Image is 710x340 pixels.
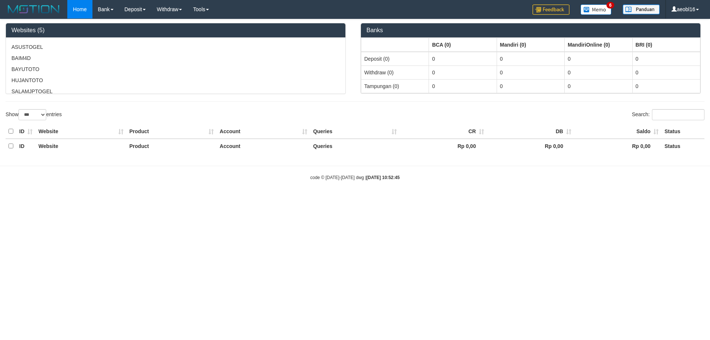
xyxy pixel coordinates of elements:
th: Account [217,139,310,153]
td: 0 [429,65,497,79]
p: HUJANTOTO [11,77,340,84]
th: Product [126,124,217,139]
th: Group: activate to sort column ascending [565,38,632,52]
th: Status [662,124,704,139]
img: MOTION_logo.png [6,4,62,15]
th: Website [35,124,126,139]
td: 0 [565,79,632,93]
input: Search: [652,109,704,120]
h3: Websites (5) [11,27,340,34]
td: Deposit (0) [361,52,429,66]
td: 0 [632,52,700,66]
td: 0 [565,52,632,66]
img: Feedback.jpg [532,4,569,15]
label: Show entries [6,109,62,120]
td: 0 [497,65,564,79]
select: Showentries [18,109,46,120]
th: Group: activate to sort column ascending [361,38,429,52]
th: Queries [310,139,400,153]
p: SALAMJPTOGEL [11,88,340,95]
th: Queries [310,124,400,139]
th: Status [662,139,704,153]
td: Tampungan (0) [361,79,429,93]
th: Website [35,139,126,153]
strong: [DATE] 10:52:45 [366,175,400,180]
th: ID [16,139,35,153]
td: 0 [632,79,700,93]
td: 0 [429,79,497,93]
th: ID [16,124,35,139]
th: Group: activate to sort column ascending [497,38,564,52]
p: BAIM4D [11,54,340,62]
td: 0 [497,52,564,66]
small: code © [DATE]-[DATE] dwg | [310,175,400,180]
th: Account [217,124,310,139]
td: Withdraw (0) [361,65,429,79]
label: Search: [632,109,704,120]
img: panduan.png [623,4,660,14]
th: Rp 0,00 [574,139,662,153]
td: 0 [632,65,700,79]
p: BAYUTOTO [11,65,340,73]
th: DB [487,124,574,139]
th: Rp 0,00 [487,139,574,153]
td: 0 [429,52,497,66]
img: Button%20Memo.svg [581,4,612,15]
h3: Banks [366,27,695,34]
th: Group: activate to sort column ascending [429,38,497,52]
span: 6 [606,2,614,9]
td: 0 [497,79,564,93]
th: Group: activate to sort column ascending [632,38,700,52]
th: Saldo [574,124,662,139]
th: Product [126,139,217,153]
p: ASUSTOGEL [11,43,340,51]
th: Rp 0,00 [400,139,487,153]
td: 0 [565,65,632,79]
th: CR [400,124,487,139]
